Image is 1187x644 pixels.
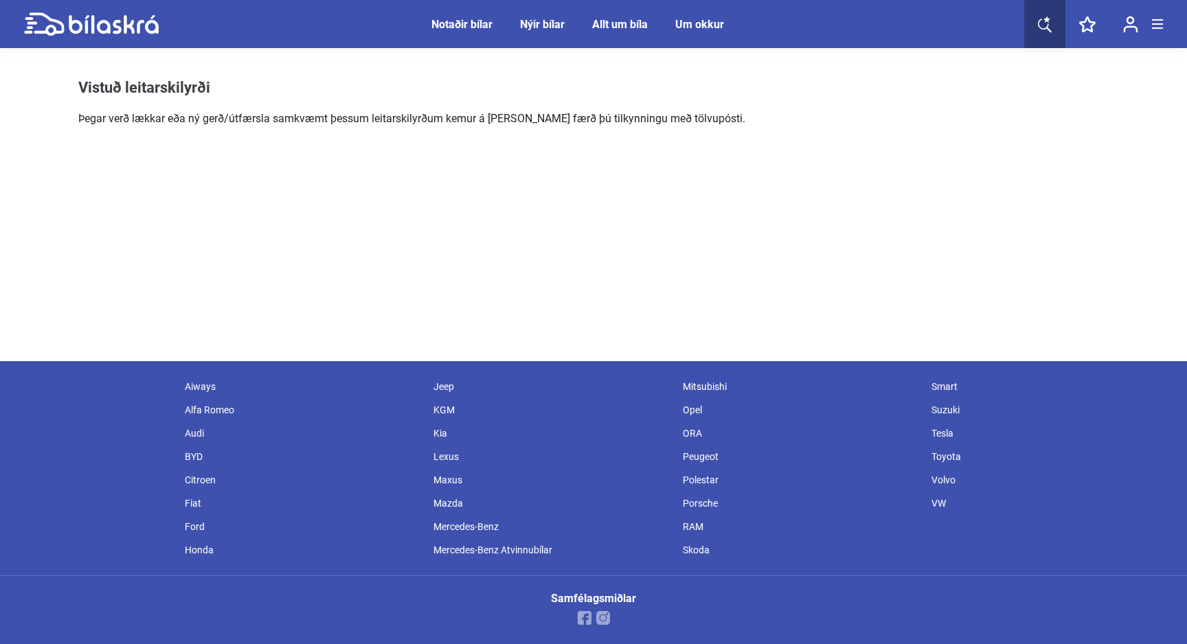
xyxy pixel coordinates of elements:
[427,515,675,538] div: Mercedes-Benz
[431,18,493,31] a: Notaðir bílar
[925,398,1173,422] div: Suzuki
[178,422,427,445] div: Audi
[427,375,675,398] div: Jeep
[676,492,925,515] div: Porsche
[427,398,675,422] div: KGM
[925,422,1173,445] div: Tesla
[78,111,745,127] p: Þegar verð lækkar eða ný gerð/útfærsla samkvæmt þessum leitarskilyrðum kemur á [PERSON_NAME] færð...
[178,445,427,468] div: BYD
[925,445,1173,468] div: Toyota
[676,445,925,468] div: Peugeot
[78,79,745,97] h1: Vistuð leitarskilyrði
[427,445,675,468] div: Lexus
[925,375,1173,398] div: Smart
[676,538,925,562] div: Skoda
[676,398,925,422] div: Opel
[178,492,427,515] div: Fiat
[427,468,675,492] div: Maxus
[925,468,1173,492] div: Volvo
[427,492,675,515] div: Mazda
[178,538,427,562] div: Honda
[1123,16,1138,33] img: user-login.svg
[676,422,925,445] div: ORA
[551,593,636,604] div: Samfélagsmiðlar
[178,375,427,398] div: Aiways
[676,515,925,538] div: RAM
[676,375,925,398] div: Mitsubishi
[592,18,648,31] a: Allt um bíla
[676,468,925,492] div: Polestar
[427,422,675,445] div: Kia
[178,515,427,538] div: Ford
[427,538,675,562] div: Mercedes-Benz Atvinnubílar
[925,492,1173,515] div: VW
[178,468,427,492] div: Citroen
[178,398,427,422] div: Alfa Romeo
[520,18,565,31] a: Nýir bílar
[675,18,724,31] a: Um okkur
